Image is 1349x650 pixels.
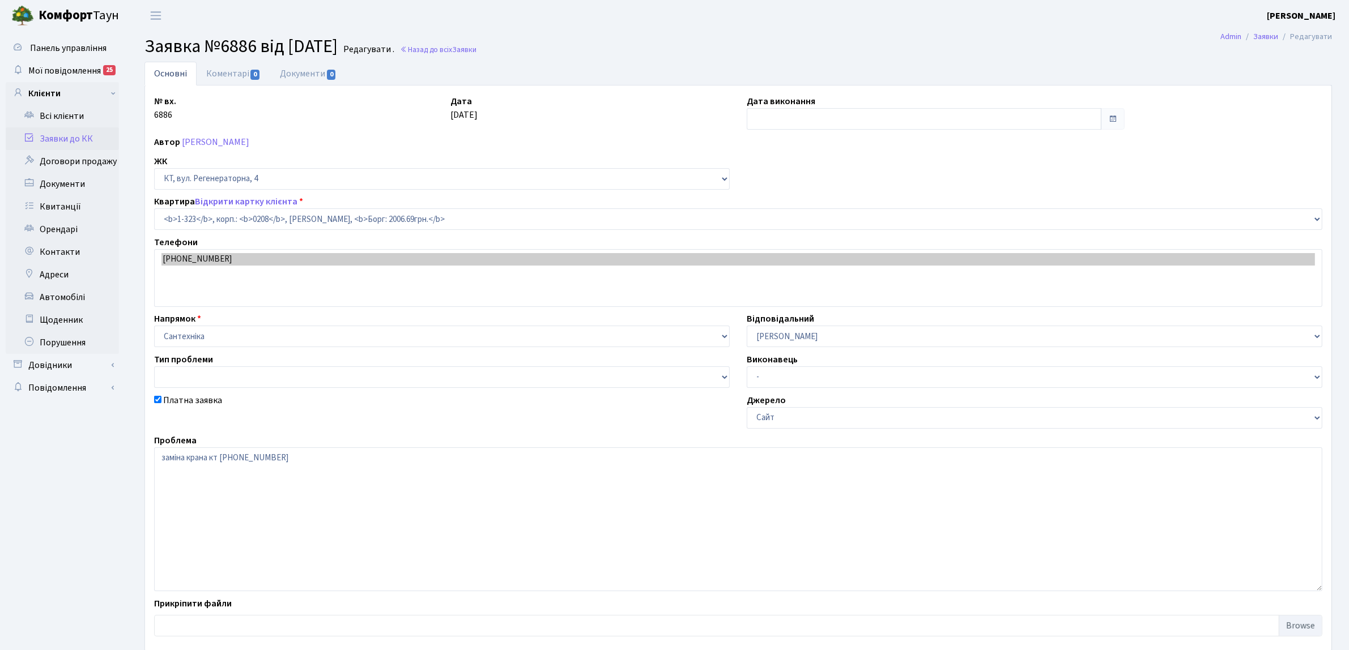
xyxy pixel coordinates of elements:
[6,150,119,173] a: Договори продажу
[1267,9,1335,23] a: [PERSON_NAME]
[182,136,249,148] a: [PERSON_NAME]
[6,127,119,150] a: Заявки до КК
[6,37,119,59] a: Панель управління
[154,95,176,108] label: № вх.
[450,95,472,108] label: Дата
[28,65,101,77] span: Мої повідомлення
[154,353,213,366] label: Тип проблеми
[6,82,119,105] a: Клієнти
[154,597,232,610] label: Прикріпити файли
[442,95,738,130] div: [DATE]
[747,95,815,108] label: Дата виконання
[30,42,107,54] span: Панель управління
[6,309,119,331] a: Щоденник
[11,5,34,27] img: logo.png
[1253,31,1278,42] a: Заявки
[146,95,442,130] div: 6886
[154,447,1322,591] textarea: заміна крана кт [PHONE_NUMBER]
[144,62,197,85] a: Основні
[6,331,119,354] a: Порушення
[747,394,786,407] label: Джерело
[6,59,119,82] a: Мої повідомлення25
[103,65,116,75] div: 25
[154,312,201,326] label: Напрямок
[6,286,119,309] a: Автомобілі
[142,6,170,25] button: Переключити навігацію
[6,173,119,195] a: Документи
[154,135,180,149] label: Автор
[747,312,814,326] label: Відповідальний
[6,195,119,218] a: Квитанції
[39,6,93,24] b: Комфорт
[154,434,197,447] label: Проблема
[39,6,119,25] span: Таун
[154,155,167,168] label: ЖК
[154,208,1322,230] select: )
[1203,25,1349,49] nav: breadcrumb
[747,353,798,366] label: Виконавець
[1220,31,1241,42] a: Admin
[161,253,1315,266] option: [PHONE_NUMBER]
[1278,31,1332,43] li: Редагувати
[1267,10,1335,22] b: [PERSON_NAME]
[327,70,336,80] span: 0
[197,62,270,85] a: Коментарі
[6,377,119,399] a: Повідомлення
[144,33,338,59] span: Заявка №6886 від [DATE]
[163,394,222,407] label: Платна заявка
[341,44,394,55] small: Редагувати .
[452,44,476,55] span: Заявки
[400,44,476,55] a: Назад до всіхЗаявки
[250,70,259,80] span: 0
[154,195,303,208] label: Квартира
[6,218,119,241] a: Орендарі
[270,62,346,85] a: Документи
[6,354,119,377] a: Довідники
[154,236,198,249] label: Телефони
[6,263,119,286] a: Адреси
[6,105,119,127] a: Всі клієнти
[6,241,119,263] a: Контакти
[195,195,297,208] a: Відкрити картку клієнта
